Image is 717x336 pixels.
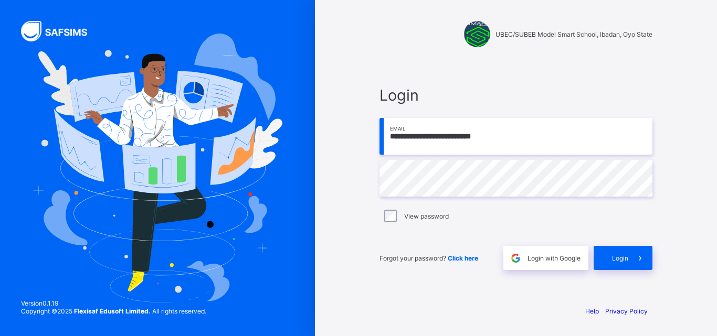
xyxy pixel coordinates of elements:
[404,212,449,220] label: View password
[74,307,151,315] strong: Flexisaf Edusoft Limited.
[605,307,648,315] a: Privacy Policy
[33,34,282,302] img: Hero Image
[448,254,478,262] a: Click here
[21,307,206,315] span: Copyright © 2025 All rights reserved.
[585,307,599,315] a: Help
[528,254,581,262] span: Login with Google
[510,252,522,264] img: google.396cfc9801f0270233282035f929180a.svg
[379,86,652,104] span: Login
[612,254,628,262] span: Login
[21,299,206,307] span: Version 0.1.19
[21,21,100,41] img: SAFSIMS Logo
[495,30,652,38] span: UBEC/SUBEB Model Smart School, Ibadan, Oyo State
[379,254,478,262] span: Forgot your password?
